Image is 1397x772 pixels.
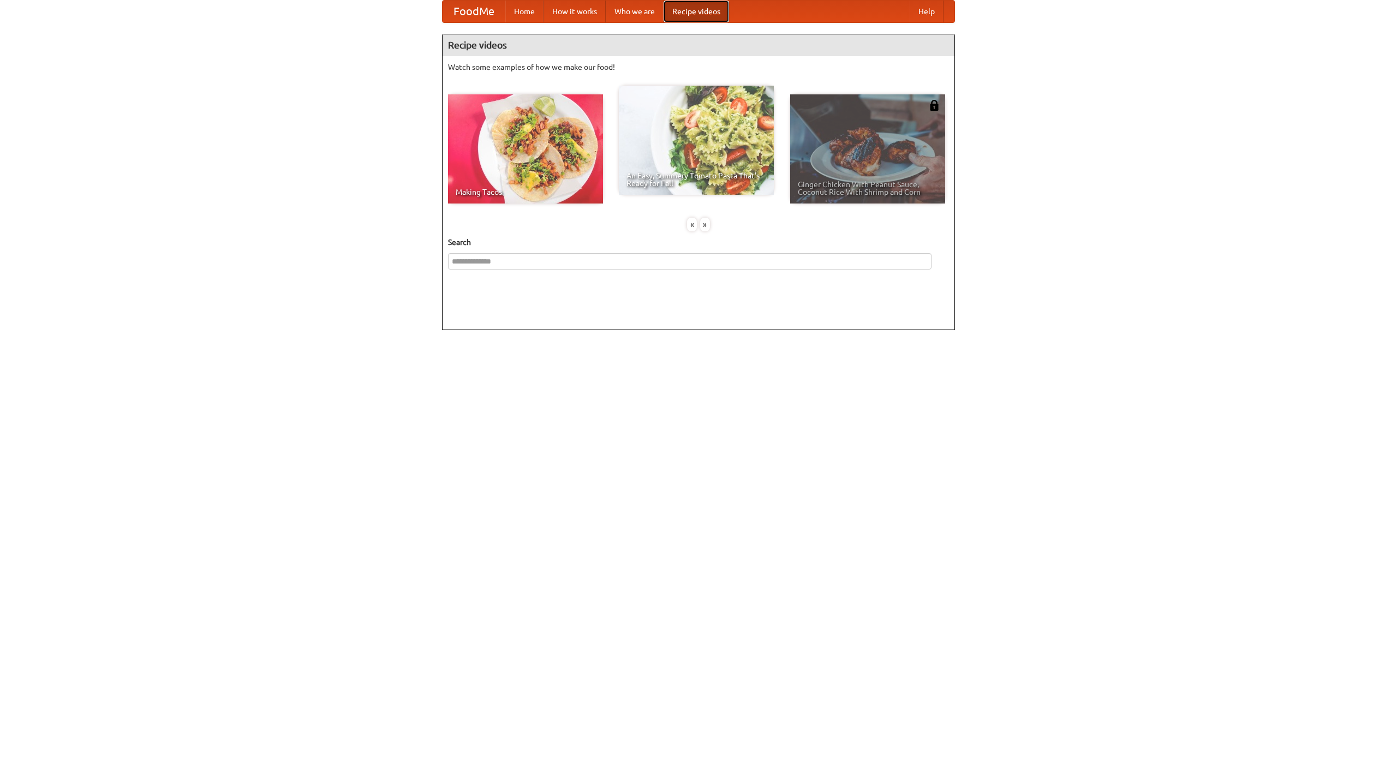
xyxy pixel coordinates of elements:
div: « [687,218,697,231]
h5: Search [448,237,949,248]
a: How it works [544,1,606,22]
p: Watch some examples of how we make our food! [448,62,949,73]
span: Making Tacos [456,188,595,196]
a: FoodMe [443,1,505,22]
a: Home [505,1,544,22]
img: 483408.png [929,100,940,111]
a: Who we are [606,1,664,22]
div: » [700,218,710,231]
h4: Recipe videos [443,34,954,56]
span: An Easy, Summery Tomato Pasta That's Ready for Fall [626,172,766,187]
a: An Easy, Summery Tomato Pasta That's Ready for Fall [619,86,774,195]
a: Help [910,1,944,22]
a: Making Tacos [448,94,603,204]
a: Recipe videos [664,1,729,22]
